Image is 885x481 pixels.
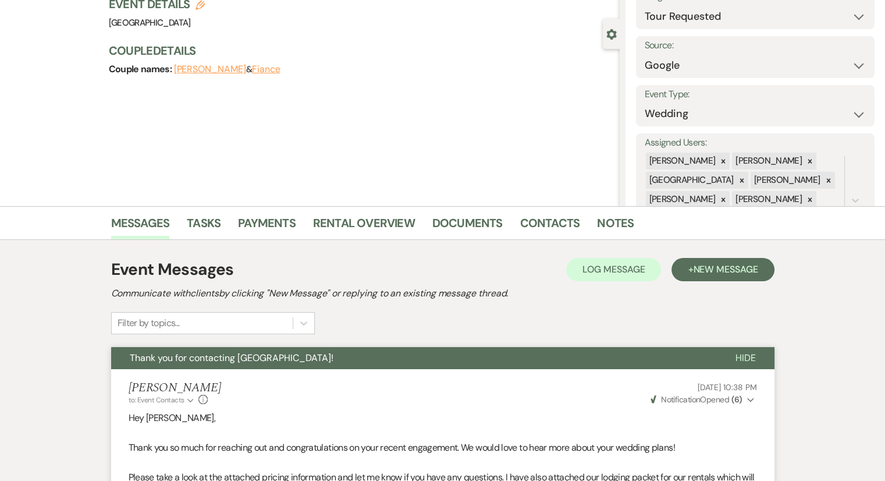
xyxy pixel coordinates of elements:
span: [DATE] 10:38 PM [698,382,757,392]
h1: Event Messages [111,257,234,282]
div: [PERSON_NAME] [732,191,804,208]
label: Assigned Users: [645,135,866,151]
span: & [174,63,280,75]
div: Filter by topics... [118,316,180,330]
span: New Message [693,263,758,275]
strong: ( 6 ) [731,394,742,405]
span: Log Message [582,263,645,275]
a: Payments [238,214,296,239]
label: Event Type: [645,86,866,103]
a: Documents [432,214,503,239]
div: [PERSON_NAME] [646,191,717,208]
button: +New Message [671,258,774,281]
label: Source: [645,37,866,54]
button: Thank you for contacting [GEOGRAPHIC_DATA]! [111,347,717,369]
div: [PERSON_NAME] [732,153,804,169]
a: Rental Overview [313,214,415,239]
a: Contacts [520,214,580,239]
button: Log Message [566,258,661,281]
div: [PERSON_NAME] [751,172,822,189]
p: Hey [PERSON_NAME], [129,411,757,426]
a: Notes [597,214,634,239]
button: to: Event Contacts [129,395,196,405]
span: [GEOGRAPHIC_DATA] [109,17,191,29]
span: to: Event Contacts [129,395,184,405]
button: NotificationOpened (6) [649,394,757,406]
span: Thank you for contacting [GEOGRAPHIC_DATA]! [130,352,333,364]
button: Fiance [252,65,280,74]
span: Hide [735,352,756,364]
span: Notification [661,394,700,405]
a: Tasks [187,214,221,239]
div: [GEOGRAPHIC_DATA] [646,172,735,189]
span: Couple names: [109,63,174,75]
h5: [PERSON_NAME] [129,381,221,395]
span: Opened [651,394,742,405]
div: [PERSON_NAME] [646,153,717,169]
button: [PERSON_NAME] [174,65,246,74]
button: Close lead details [606,28,617,39]
p: Thank you so much for reaching out and congratulations on your recent engagement. We would love t... [129,440,757,455]
button: Hide [717,347,774,369]
a: Messages [111,214,170,239]
h3: Couple Details [109,43,608,59]
h2: Communicate with clients by clicking "New Message" or replying to an existing message thread. [111,287,774,300]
